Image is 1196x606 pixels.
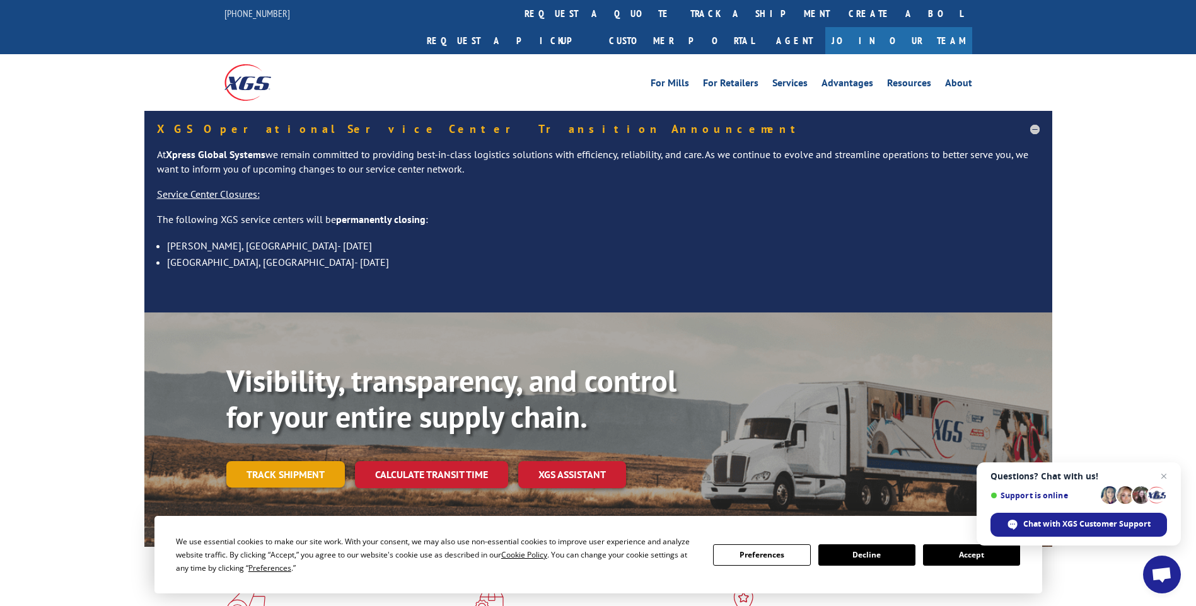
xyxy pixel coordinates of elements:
[154,516,1042,593] div: Cookie Consent Prompt
[224,7,290,20] a: [PHONE_NUMBER]
[226,361,676,437] b: Visibility, transparency, and control for your entire supply chain.
[887,78,931,92] a: Resources
[176,535,698,575] div: We use essential cookies to make our site work. With your consent, we may also use non-essential ...
[167,237,1040,254] li: [PERSON_NAME], [GEOGRAPHIC_DATA]- [DATE]
[763,27,825,54] a: Agent
[600,27,763,54] a: Customer Portal
[336,213,426,226] strong: permanently closing
[990,491,1096,500] span: Support is online
[825,27,972,54] a: Join Our Team
[166,148,265,161] strong: Xpress Global Systems
[157,188,260,200] u: Service Center Closures:
[167,254,1040,270] li: [GEOGRAPHIC_DATA], [GEOGRAPHIC_DATA]- [DATE]
[990,471,1167,481] span: Questions? Chat with us!
[1023,518,1151,530] span: Chat with XGS Customer Support
[818,544,915,566] button: Decline
[772,78,808,92] a: Services
[822,78,873,92] a: Advantages
[945,78,972,92] a: About
[355,461,508,488] a: Calculate transit time
[157,212,1040,237] p: The following XGS service centers will be :
[417,27,600,54] a: Request a pickup
[651,78,689,92] a: For Mills
[226,461,345,488] a: Track shipment
[157,123,1040,135] h5: XGS Operational Service Center Transition Announcement
[990,513,1167,537] span: Chat with XGS Customer Support
[703,78,758,92] a: For Retailers
[518,461,626,488] a: XGS ASSISTANT
[248,563,291,573] span: Preferences
[1143,556,1181,593] a: Open chat
[713,544,810,566] button: Preferences
[501,549,547,560] span: Cookie Policy
[923,544,1020,566] button: Accept
[157,147,1040,188] p: At we remain committed to providing best-in-class logistics solutions with efficiency, reliabilit...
